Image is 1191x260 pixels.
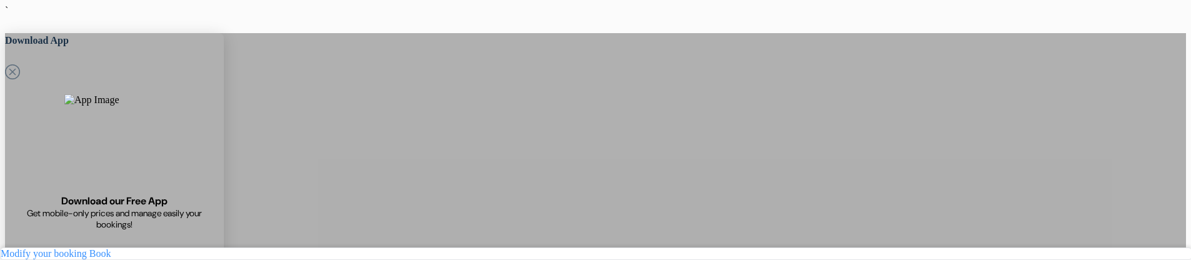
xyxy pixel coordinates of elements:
[89,248,111,259] a: Book
[64,94,164,194] img: App Image
[5,33,224,48] h5: Download App
[19,207,209,230] span: Get mobile-only prices and manage easily your bookings!
[1,248,87,259] a: Modify your booking
[61,194,168,207] span: Download our Free App
[5,64,20,79] svg: Close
